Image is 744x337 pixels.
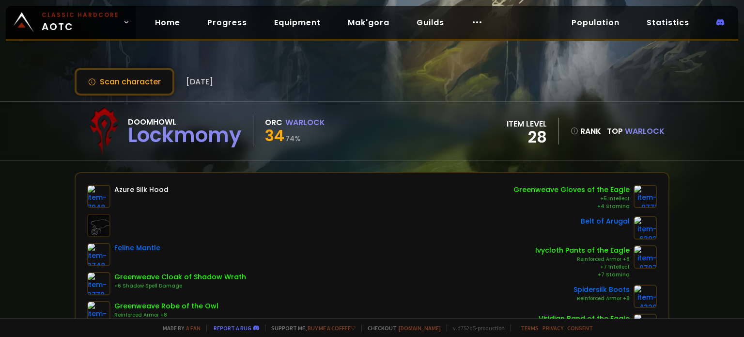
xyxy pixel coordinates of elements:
div: Greenweave Robe of the Owl [114,301,218,311]
img: item-6392 [634,216,657,240]
div: Ivycloth Pants of the Eagle [535,245,630,256]
div: +4 Stamina [513,203,630,210]
span: [DATE] [186,76,213,88]
div: item level [507,118,547,130]
a: [DOMAIN_NAME] [399,324,441,332]
span: Checkout [361,324,441,332]
a: Population [564,13,627,32]
a: Equipment [266,13,328,32]
img: item-9797 [634,245,657,269]
img: item-9773 [87,301,110,324]
div: Spidersilk Boots [573,285,630,295]
div: Reinforced Armor +8 [573,295,630,303]
div: +7 Stamina [535,271,630,279]
span: Made by [157,324,201,332]
div: Greenweave Cloak of Shadow Wrath [114,272,246,282]
a: Buy me a coffee [308,324,356,332]
img: item-9770 [87,272,110,295]
a: Privacy [542,324,563,332]
div: Feline Mantle [114,243,160,253]
a: Home [147,13,188,32]
div: Orc [265,116,282,128]
a: Report a bug [214,324,251,332]
div: +7 Intellect [535,263,630,271]
img: item-7048 [87,185,110,208]
div: Warlock [285,116,325,128]
div: 28 [507,130,547,144]
small: Classic Hardcore [42,11,119,19]
div: Lockmomy [128,128,241,143]
div: Top [607,125,665,137]
div: +6 Shadow Spell Damage [114,282,246,290]
a: Consent [567,324,593,332]
span: AOTC [42,11,119,34]
div: Azure Silk Hood [114,185,169,195]
div: Viridian Band of the Eagle [539,314,630,324]
span: Warlock [625,126,665,137]
button: Scan character [75,68,174,96]
img: item-3748 [87,243,110,266]
div: Belt of Arugal [581,216,630,226]
img: item-4320 [634,285,657,308]
a: Progress [200,13,255,32]
a: Classic HardcoreAOTC [6,6,136,39]
div: +5 Intellect [513,195,630,203]
div: Greenweave Gloves of the Eagle [513,185,630,195]
span: 34 [265,125,284,146]
a: a fan [186,324,201,332]
span: v. d752d5 - production [447,324,505,332]
div: rank [571,125,601,137]
a: Guilds [409,13,452,32]
small: 74 % [285,134,301,144]
img: item-9771 [634,185,657,208]
a: Mak'gora [340,13,397,32]
div: Reinforced Armor +8 [114,311,218,319]
a: Statistics [639,13,697,32]
a: Terms [521,324,539,332]
span: Support me, [265,324,356,332]
div: Reinforced Armor +8 [535,256,630,263]
div: Doomhowl [128,116,241,128]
